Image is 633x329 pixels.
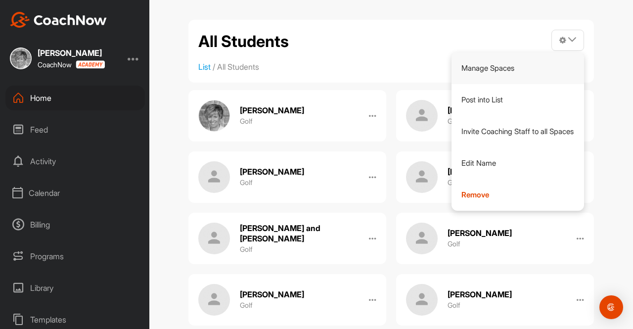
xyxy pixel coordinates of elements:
[448,289,512,300] h2: [PERSON_NAME]
[448,177,460,188] h3: Golf
[452,147,585,179] a: Edit Name
[38,60,105,69] div: CoachNow
[10,12,107,28] img: CoachNow
[452,179,585,211] a: Remove
[396,213,594,264] a: icon[PERSON_NAME]Golf
[452,52,585,84] a: Manage Spaces
[188,151,386,203] a: icon[PERSON_NAME]Golf
[198,100,230,132] img: icon
[448,105,512,116] h2: [PERSON_NAME]
[5,117,145,142] div: Feed
[406,284,438,316] img: icon
[406,223,438,254] img: icon
[198,30,289,53] h2: All Students
[198,223,230,254] img: icon
[38,49,105,57] div: [PERSON_NAME]
[5,244,145,269] div: Programs
[452,84,585,116] a: Post into List
[448,238,460,249] h3: Golf
[448,300,460,310] h3: Golf
[240,300,252,310] h3: Golf
[5,181,145,205] div: Calendar
[452,116,585,147] a: Invite Coaching Staff to all Spaces
[599,295,623,319] div: Open Intercom Messenger
[5,276,145,300] div: Library
[217,61,259,73] li: All Students
[396,90,594,141] a: icon[PERSON_NAME]Golf
[240,105,304,116] h2: [PERSON_NAME]
[396,274,594,326] a: icon[PERSON_NAME]Golf
[10,47,32,69] img: square_79ec8c51d126512d5cf6ea9b3775d7e2.jpg
[240,289,304,300] h2: [PERSON_NAME]
[406,161,438,193] img: icon
[5,212,145,237] div: Billing
[76,60,105,69] img: CoachNow acadmey
[406,100,438,132] img: icon
[240,244,252,254] h3: Golf
[198,284,230,316] img: icon
[188,90,386,141] a: icon[PERSON_NAME]Golf
[188,274,386,326] a: icon[PERSON_NAME]Golf
[198,61,584,73] ol: /
[448,116,460,126] h3: Golf
[198,62,211,72] a: List
[240,177,252,188] h3: Golf
[5,149,145,174] div: Activity
[5,86,145,110] div: Home
[240,116,252,126] h3: Golf
[240,223,376,244] h2: [PERSON_NAME] and [PERSON_NAME]
[448,167,512,177] h2: [PERSON_NAME]
[396,151,594,203] a: icon[PERSON_NAME]Golf
[198,161,230,193] img: icon
[240,167,304,177] h2: [PERSON_NAME]
[448,228,512,238] h2: [PERSON_NAME]
[188,213,386,264] a: icon[PERSON_NAME] and [PERSON_NAME]Golf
